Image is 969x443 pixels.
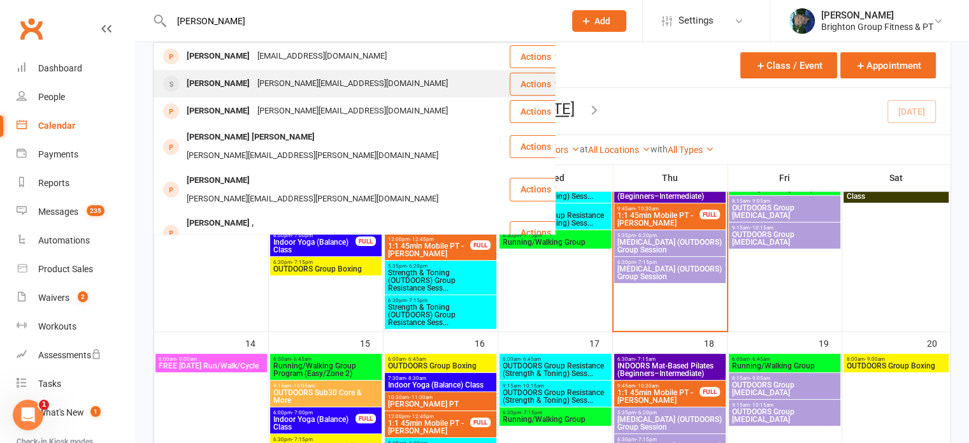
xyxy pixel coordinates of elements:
[502,356,608,362] span: 6:00am
[750,402,773,408] span: - 10:15am
[617,410,723,416] span: 5:35pm
[158,362,264,370] span: FREE [DATE] Run/Walk/Cycle
[17,398,134,427] a: What's New1
[678,6,714,35] span: Settings
[17,312,134,341] a: Workouts
[521,410,542,416] span: - 7:15pm
[183,233,442,251] div: [PERSON_NAME][EMAIL_ADDRESS][PERSON_NAME][DOMAIN_NAME]
[846,362,947,370] span: OUTDOORS Group Boxing
[731,381,838,396] span: OUTDOORS Group [MEDICAL_DATA]
[17,83,134,112] a: People
[572,10,626,32] button: Add
[750,375,770,381] span: - 9:05am
[731,356,838,362] span: 6:00am
[510,100,573,123] button: Actions
[387,395,494,400] span: 10:30am
[245,332,268,353] div: 14
[635,206,659,212] span: - 10:30am
[387,242,471,258] span: 1:1 45min Mobile PT - [PERSON_NAME]
[291,383,315,389] span: - 10:05am
[387,362,494,370] span: OUTDOORS Group Boxing
[292,410,313,416] span: - 7:00pm
[183,190,442,208] div: [PERSON_NAME][EMAIL_ADDRESS][PERSON_NAME][DOMAIN_NAME]
[731,185,838,192] span: Running/Walking Group
[387,419,471,435] span: 1:1 45min Mobile PT - [PERSON_NAME]
[387,236,471,242] span: 12:00pm
[865,356,885,362] span: - 9:00am
[273,233,356,238] span: 6:00pm
[502,383,608,389] span: 9:15am
[520,356,541,362] span: - 6:45am
[87,205,104,216] span: 235
[846,356,947,362] span: 8:00am
[387,263,494,269] span: 5:35pm
[292,259,313,265] span: - 7:15pm
[731,375,838,381] span: 8:15am
[475,332,498,353] div: 16
[636,259,657,265] span: - 7:15pm
[731,408,838,423] span: OUTDOORS Group [MEDICAL_DATA]
[38,92,65,102] div: People
[17,284,134,312] a: Waivers 2
[176,356,197,362] span: - 9:00am
[406,263,427,269] span: - 6:20pm
[387,298,494,303] span: 6:30pm
[168,12,556,30] input: Search...
[291,356,312,362] span: - 6:45am
[17,54,134,83] a: Dashboard
[502,238,608,246] span: Running/Walking Group
[38,321,76,331] div: Workouts
[273,437,379,442] span: 6:30pm
[273,410,356,416] span: 6:00pm
[387,303,494,326] span: Strength & Toning (OUTDOORS) Group Resistance Sess...
[617,416,723,431] span: [MEDICAL_DATA] (OUTDOORS) Group Session
[355,414,376,423] div: FULL
[17,255,134,284] a: Product Sales
[38,63,82,73] div: Dashboard
[846,185,947,200] span: HiiT Cardio OUTDOORS Class
[78,291,88,302] span: 2
[17,370,134,398] a: Tasks
[39,400,49,410] span: 1
[183,214,257,233] div: [PERSON_NAME] ,
[510,73,573,96] button: Actions
[387,356,494,362] span: 6:00am
[636,233,657,238] span: - 6:20pm
[470,240,491,250] div: FULL
[617,206,700,212] span: 9:45am
[502,410,608,416] span: 6:30pm
[819,332,842,353] div: 19
[927,332,950,353] div: 20
[254,75,452,93] div: [PERSON_NAME][EMAIL_ADDRESS][DOMAIN_NAME]
[704,332,727,353] div: 18
[731,231,838,246] span: OUTDOORS Group [MEDICAL_DATA]
[273,389,379,404] span: OUTDOORS Sub30 Core & More
[668,145,714,155] a: All Types
[617,233,723,238] span: 5:35pm
[510,45,573,68] button: Actions
[636,410,657,416] span: - 6:20pm
[38,178,69,188] div: Reports
[635,356,656,362] span: - 7:15am
[728,164,842,191] th: Fri
[617,212,700,227] span: 1:1 45min Mobile PT - [PERSON_NAME]
[17,169,134,198] a: Reports
[510,178,573,201] button: Actions
[789,8,815,34] img: thumb_image1560898922.png
[731,198,838,204] span: 8:15am
[387,269,494,292] span: Strength & Toning (OUTDOORS) Group Resistance Sess...
[355,236,376,246] div: FULL
[387,414,471,419] span: 12:00pm
[17,198,134,226] a: Messages 235
[38,293,69,303] div: Waivers
[406,375,426,381] span: - 8:30am
[17,140,134,169] a: Payments
[38,264,93,274] div: Product Sales
[17,226,134,255] a: Automations
[410,236,434,242] span: - 12:45pm
[740,52,837,78] button: Class / Event
[588,145,650,155] a: All Locations
[183,171,254,190] div: [PERSON_NAME]
[731,225,838,231] span: 9:15am
[617,383,700,389] span: 9:45am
